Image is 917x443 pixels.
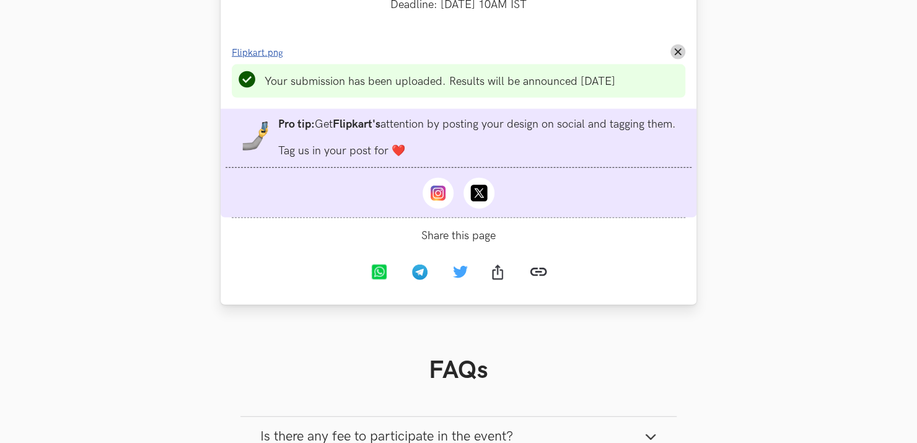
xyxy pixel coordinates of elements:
[333,118,380,131] strong: Flipkart's
[232,48,283,58] span: Flipkart.png
[232,229,685,242] span: Share this page
[371,265,387,280] img: Whatsapp
[520,253,557,294] a: Copy link
[265,75,615,88] li: Your submission has been uploaded. Results will be announced [DATE]
[278,118,676,157] li: Get attention by posting your design on social and tagging them. Tag us in your post for ❤️
[241,121,271,151] img: mobile-in-hand.png
[240,356,677,385] h1: FAQs
[492,265,503,280] img: Share
[412,265,428,280] img: Telegram
[479,255,520,292] a: Share
[360,255,401,292] a: Whatsapp
[232,46,291,59] a: Flipkart.png
[401,255,442,292] a: Telegram
[278,118,315,131] strong: Pro tip:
